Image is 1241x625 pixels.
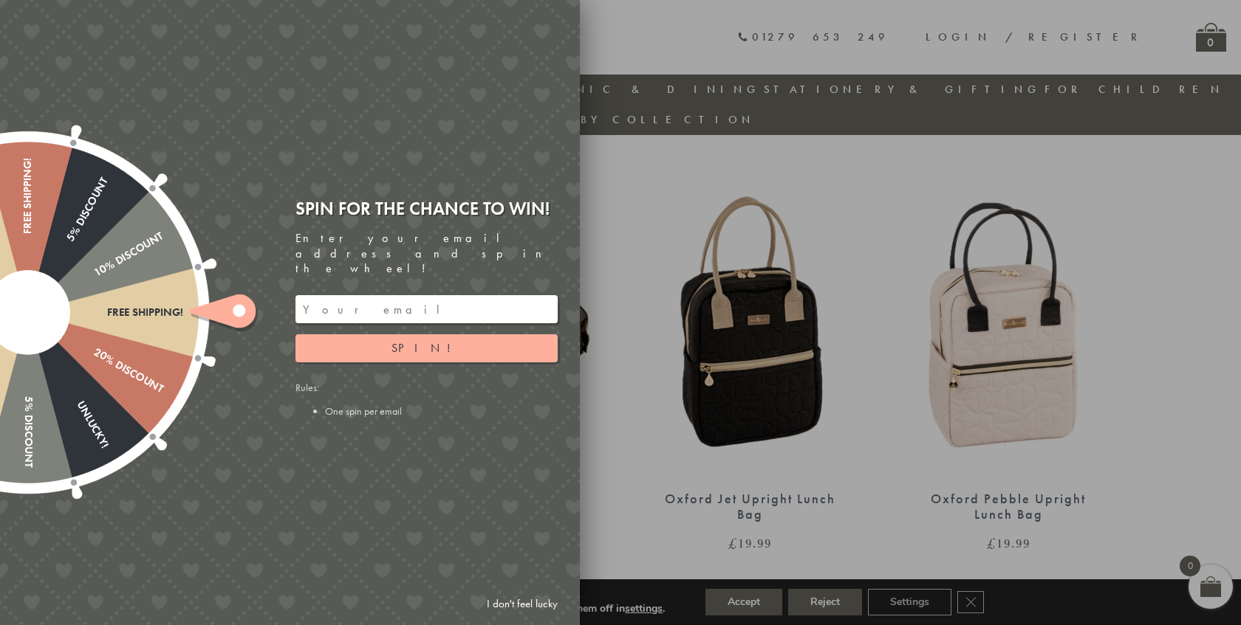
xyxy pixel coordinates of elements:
[479,590,565,618] a: I don't feel lucky
[295,381,558,418] div: Rules:
[21,313,34,468] div: 5% Discount
[295,295,558,323] input: Your email
[392,340,462,356] span: Spin!
[295,334,558,362] button: Spin!
[22,175,111,315] div: 5% Discount
[22,309,111,449] div: Unlucky!
[325,404,558,418] li: One spin per email
[295,197,558,220] div: Spin for the chance to win!
[24,229,165,318] div: 10% Discount
[24,307,165,396] div: 20% Discount
[295,231,558,277] div: Enter your email address and spin the wheel!
[28,306,183,319] div: Free shipping!
[21,158,34,313] div: Free shipping!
